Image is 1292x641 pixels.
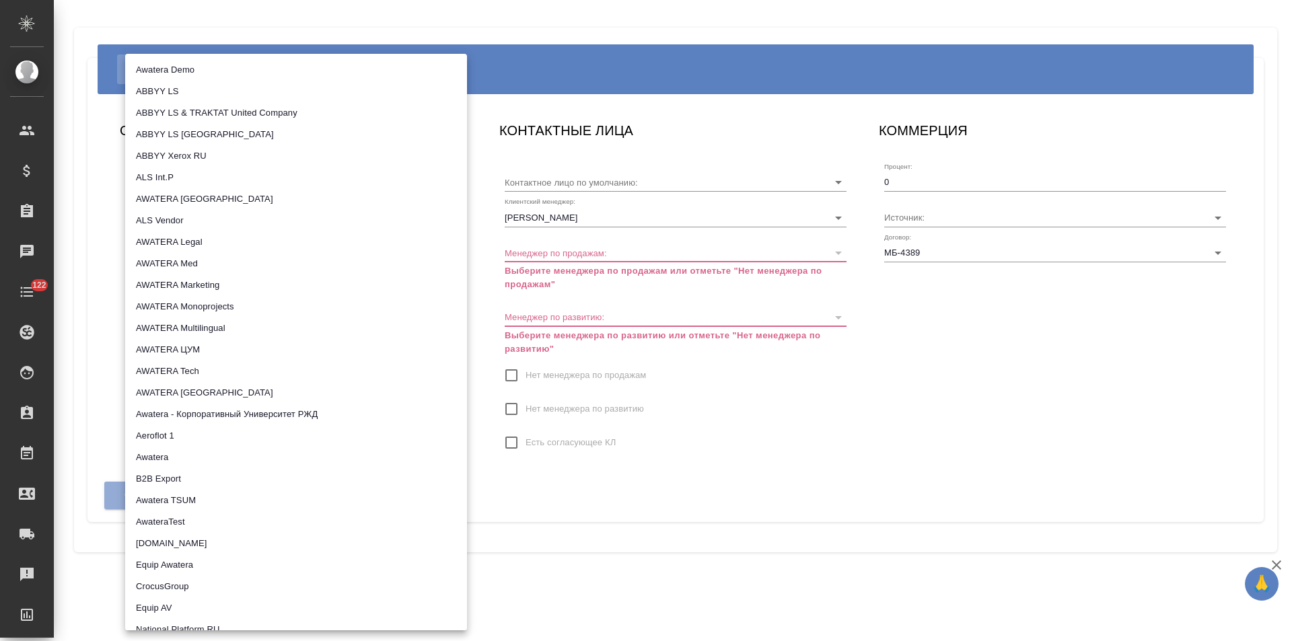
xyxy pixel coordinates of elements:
li: Equip Awatera [125,554,467,576]
li: AWATERA Marketing [125,274,467,296]
li: AWATERA Legal [125,231,467,253]
li: Equip AV [125,597,467,619]
li: B2B Export [125,468,467,490]
li: CrocusGroup [125,576,467,597]
li: Awatera TSUM [125,490,467,511]
li: ABBYY LS [GEOGRAPHIC_DATA] [125,124,467,145]
li: ABBYY LS [125,81,467,102]
li: ABBYY Xerox RU [125,145,467,167]
li: AWATERA Monoprojects [125,296,467,317]
li: AWATERA Multilingual [125,317,467,339]
li: AWATERA [GEOGRAPHIC_DATA] [125,188,467,210]
li: ALS Int.P [125,167,467,188]
li: ALS Vendor [125,210,467,231]
li: AWATERA Med [125,253,467,274]
li: Awatera [125,447,467,468]
li: Aeroflot 1 [125,425,467,447]
li: AWATERA Tech [125,361,467,382]
li: AWATERA [GEOGRAPHIC_DATA] [125,382,467,404]
li: ABBYY LS & TRAKTAT United Company [125,102,467,124]
li: National Platform RU [125,619,467,640]
li: [DOMAIN_NAME] [125,533,467,554]
li: AwateraTest [125,511,467,533]
li: AWATERA ЦУМ [125,339,467,361]
li: Awatera Demo [125,59,467,81]
li: Awatera - Корпоративный Университет РЖД [125,404,467,425]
